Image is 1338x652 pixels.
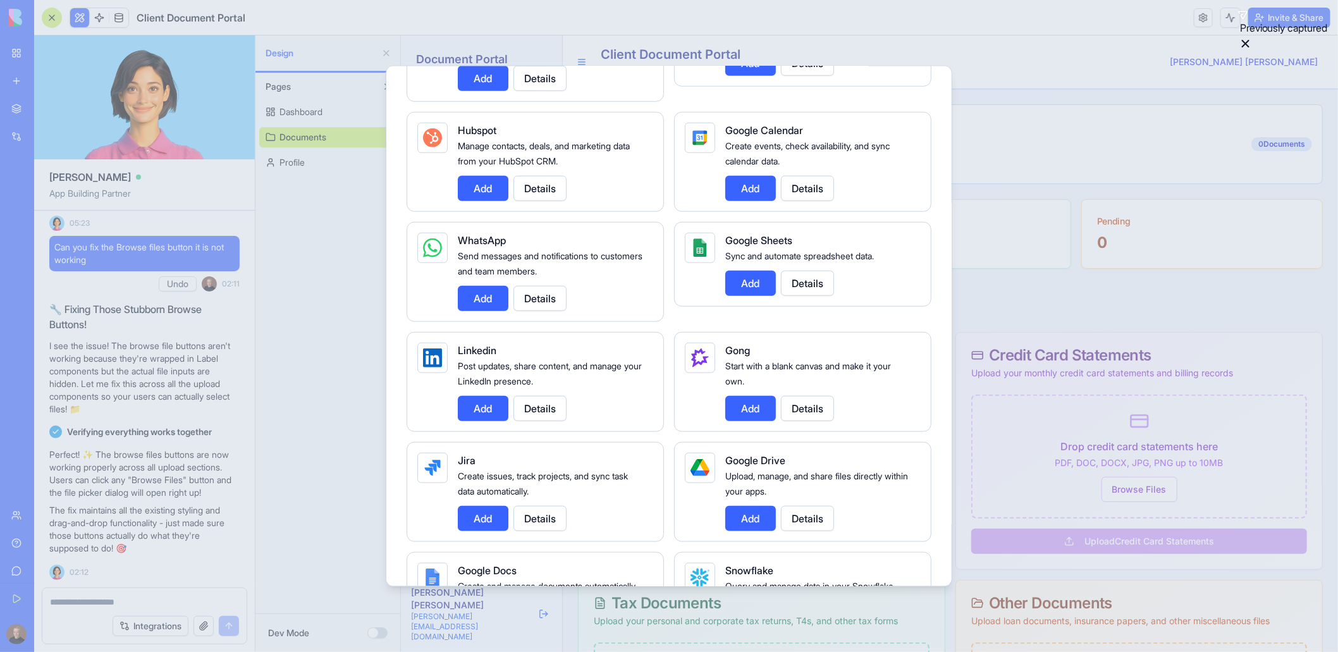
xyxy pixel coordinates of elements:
[193,180,403,192] div: Total Documents
[15,15,146,33] h2: Document Portal
[177,271,922,286] p: Choose the appropriate section for your document type
[458,140,630,166] span: Manage contacts, deals, and marketing data from your HubSpot CRM.
[458,453,476,466] span: Jira
[458,343,496,356] span: Linkedin
[458,175,508,200] button: Add
[458,395,508,421] button: Add
[35,116,82,128] span: Dashboard
[458,285,508,311] button: Add
[10,551,135,576] span: [PERSON_NAME] [PERSON_NAME]
[513,395,567,421] button: Details
[458,360,642,386] span: Post updates, share content, and manage your LinkedIn presence.
[458,250,642,276] span: Send messages and notifications to customers and team members.
[725,123,803,136] span: Google Calendar
[193,331,529,344] div: Upload your monthly bank account statements and transaction records
[570,312,906,328] div: Credit Card Statements
[200,10,340,28] h1: Client Document Portal
[725,250,874,261] span: Sync and automate spreadsheet data.
[781,505,834,531] button: Details
[15,145,146,175] a: Documents
[570,560,906,575] div: Other Documents
[458,505,508,531] button: Add
[725,395,776,421] button: Add
[725,343,750,356] span: Gong
[696,197,906,218] div: 0
[193,560,529,575] div: Tax Documents
[458,580,637,591] span: Create and manage documents automatically.
[725,50,776,75] button: Add
[200,30,219,43] span: User
[188,80,459,100] h1: Document Management
[701,441,776,467] button: Browse Files
[193,312,529,328] div: Bank Statements
[445,180,654,192] div: Processed
[513,175,567,200] button: Details
[513,65,567,90] button: Details
[209,403,512,419] p: Drop bank statements here
[15,107,146,137] a: Dashboard
[725,175,776,200] button: Add
[781,270,834,295] button: Details
[30,46,50,58] span: User
[513,285,567,311] button: Details
[177,249,922,266] h2: Upload Documents
[725,505,776,531] button: Add
[193,579,529,592] div: Upload your personal and corporate tax returns, T4s, and other tax forms
[15,66,146,76] p: Secure Document Management
[458,470,628,496] span: Create issues, track projects, and sync task data automatically.
[781,395,834,421] button: Details
[725,563,773,576] span: Snowflake
[203,105,223,118] span: User
[458,123,496,136] span: Hubspot
[759,14,927,39] button: [PERSON_NAME] [PERSON_NAME]
[725,453,785,466] span: Google Drive
[570,331,906,344] div: Upload your monthly credit card statements and billing records
[458,65,508,90] button: Add
[781,50,834,75] button: Details
[725,580,893,606] span: Query and manage data in your Snowflake warehouse.
[570,579,906,592] div: Upload loan documents, insurance papers, and other miscellaneous files
[458,233,506,246] span: WhatsApp
[209,421,512,434] p: PDF, DOC, DOCX, JPG, PNG up to 10MB
[188,123,459,138] p: Upload, organize, and manage your financial documents
[35,154,83,166] span: Documents
[445,197,654,218] div: 0
[587,403,890,419] p: Drop credit card statements here
[725,140,890,166] span: Create events, check availability, and sync calendar data.
[850,102,911,116] div: 0 Documents
[725,470,908,496] span: Upload, manage, and share files directly within your apps.
[725,233,792,246] span: Google Sheets
[725,360,891,386] span: Start with a blank canvas and make it your own.
[513,505,567,531] button: Details
[193,197,403,218] div: 0
[323,441,399,467] button: Browse Files
[10,576,135,606] span: [PERSON_NAME][EMAIL_ADDRESS][DOMAIN_NAME]
[725,270,776,295] button: Add
[587,421,890,434] p: PDF, DOC, DOCX, JPG, PNG up to 10MB
[15,183,146,213] a: Profile
[458,563,517,576] span: Google Docs
[696,180,906,192] div: Pending
[35,192,63,204] span: Profile
[781,175,834,200] button: Details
